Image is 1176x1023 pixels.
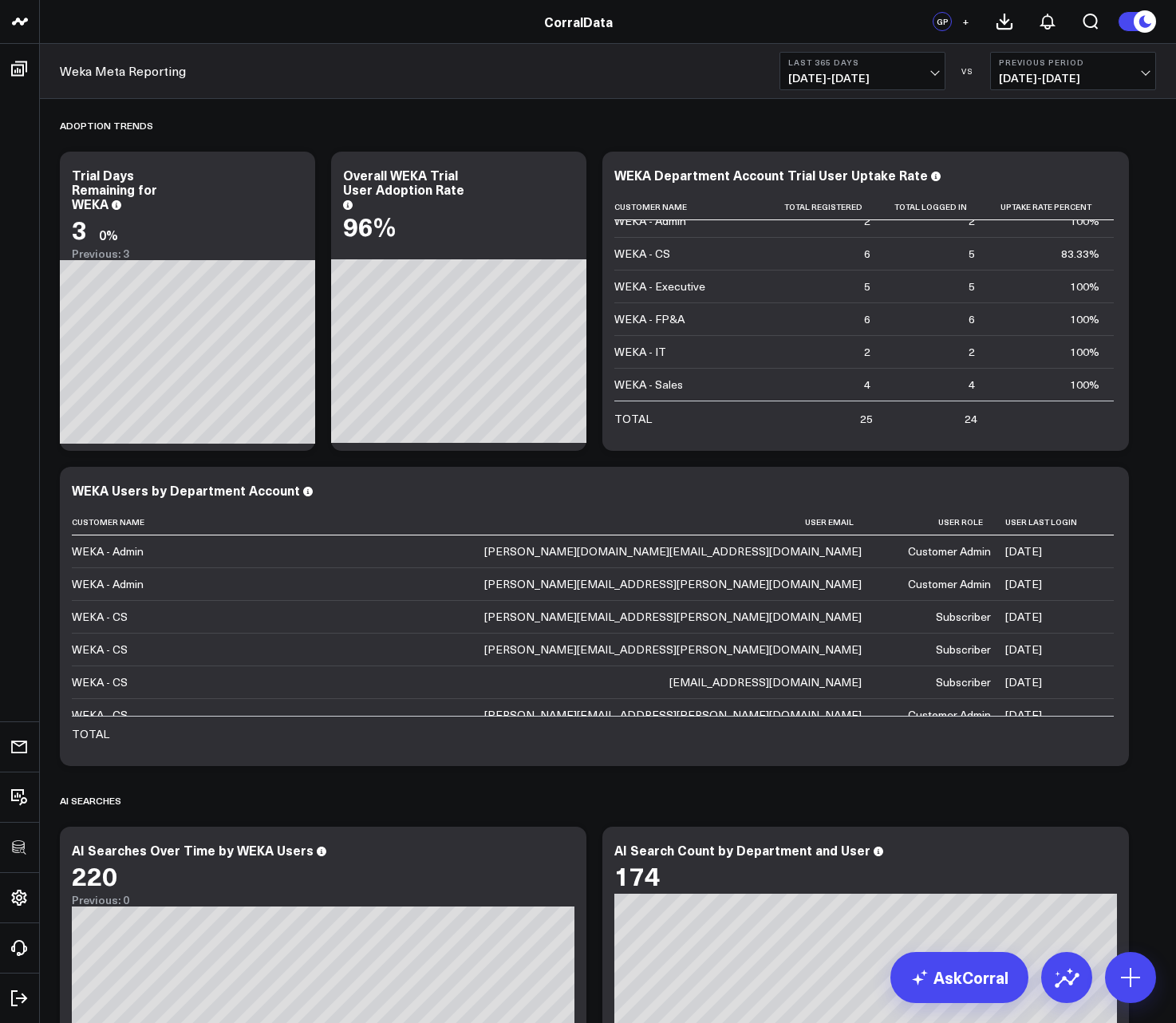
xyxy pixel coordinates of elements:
div: 2 [864,344,870,360]
div: WEKA - Admin [72,576,144,592]
th: Total Registered [774,194,885,220]
div: 83.33% [1061,246,1099,262]
div: Customer Admin [908,576,991,592]
span: [DATE] - [DATE] [999,72,1147,85]
th: Customer Name [72,509,231,535]
div: [DATE] [1005,576,1042,592]
div: 100% [1070,213,1099,229]
a: CorralData [544,13,613,30]
div: Overall WEKA Trial User Adoption Rate [343,166,464,198]
div: Subscriber [936,674,991,690]
div: 4 [969,377,975,393]
div: Subscriber [936,609,991,625]
th: Customer Name [614,194,774,220]
div: 100% [1070,278,1099,294]
div: Adoption Trends [60,107,153,144]
div: 174 [614,861,660,890]
div: WEKA - CS [614,246,670,262]
div: [PERSON_NAME][EMAIL_ADDRESS][PERSON_NAME][DOMAIN_NAME] [484,609,862,625]
div: AI Searches Over Time by WEKA Users [72,841,314,859]
div: 0% [99,226,118,243]
div: 2 [864,213,870,229]
div: 2 [969,344,975,360]
a: Weka Meta Reporting [60,62,186,80]
div: WEKA - CS [72,609,128,625]
div: 100% [1070,311,1099,327]
div: 2 [969,213,975,229]
div: 100% [1070,344,1099,360]
div: 100% [1070,377,1099,393]
div: [DATE] [1005,543,1042,559]
div: 24 [965,411,977,427]
th: User Email [231,509,876,535]
div: [DATE] [1005,642,1042,658]
div: Trial Days Remaining for WEKA [72,166,157,212]
b: Last 365 Days [788,57,937,67]
div: [PERSON_NAME][EMAIL_ADDRESS][PERSON_NAME][DOMAIN_NAME] [484,576,862,592]
div: 6 [864,246,870,262]
div: Previous: 0 [72,894,574,906]
button: + [956,12,975,31]
div: WEKA - CS [72,674,128,690]
div: Subscriber [936,642,991,658]
div: 96% [343,211,396,240]
div: 6 [969,311,975,327]
div: WEKA - Admin [614,213,686,229]
div: [PERSON_NAME][EMAIL_ADDRESS][PERSON_NAME][DOMAIN_NAME] [484,642,862,658]
div: VS [953,66,982,76]
th: Uptake Rate Percent [989,194,1114,220]
div: 5 [969,246,975,262]
div: WEKA - IT [614,344,666,360]
div: WEKA - CS [72,707,128,723]
div: 5 [864,278,870,294]
button: Previous Period[DATE]-[DATE] [990,52,1156,90]
div: 220 [72,861,117,890]
th: Total Logged In [885,194,989,220]
div: 25 [860,411,873,427]
div: GP [933,12,952,31]
div: Customer Admin [908,707,991,723]
div: WEKA Department Account Trial User Uptake Rate [614,166,928,184]
div: WEKA - Executive [614,278,705,294]
div: WEKA Users by Department Account [72,481,300,499]
b: Previous Period [999,57,1147,67]
th: User Role [876,509,1005,535]
div: AI Searches [60,782,121,819]
span: [DATE] - [DATE] [788,72,937,85]
div: TOTAL [72,726,109,742]
div: [DATE] [1005,609,1042,625]
a: AskCorral [890,952,1028,1003]
div: WEKA - CS [72,642,128,658]
th: User Last Login [1005,509,1114,535]
div: [PERSON_NAME][EMAIL_ADDRESS][PERSON_NAME][DOMAIN_NAME] [484,707,862,723]
div: 6 [864,311,870,327]
div: [PERSON_NAME][DOMAIN_NAME][EMAIL_ADDRESS][DOMAIN_NAME] [484,543,862,559]
div: Customer Admin [908,543,991,559]
div: [DATE] [1005,707,1042,723]
div: [EMAIL_ADDRESS][DOMAIN_NAME] [669,674,862,690]
div: [DATE] [1005,674,1042,690]
div: 4 [864,377,870,393]
span: + [962,16,969,27]
div: WEKA - Sales [614,377,683,393]
div: TOTAL [614,411,652,427]
div: WEKA - Admin [72,543,144,559]
div: WEKA - FP&A [614,311,685,327]
button: Last 365 Days[DATE]-[DATE] [779,52,945,90]
div: 3 [72,215,87,243]
div: Previous: 3 [72,247,303,260]
div: AI Search Count by Department and User [614,841,870,859]
div: 5 [969,278,975,294]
